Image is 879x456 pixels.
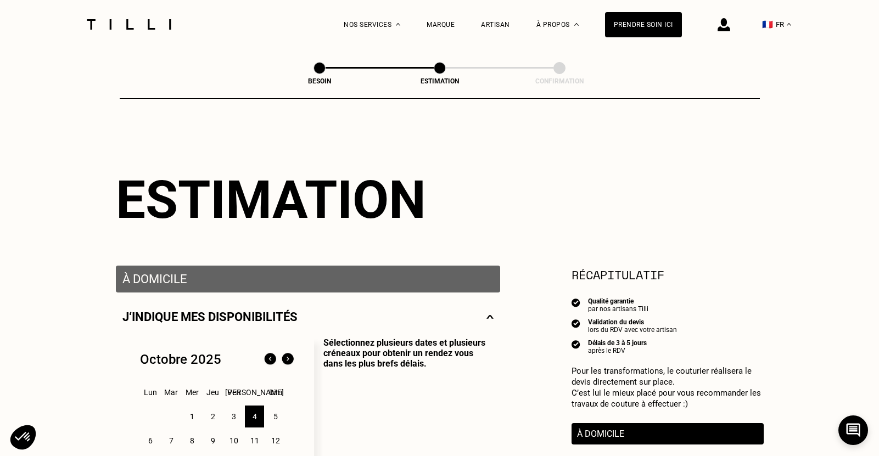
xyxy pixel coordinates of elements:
[572,339,580,349] img: icon list info
[140,352,221,367] div: Octobre 2025
[718,18,730,31] img: icône connexion
[574,23,579,26] img: Menu déroulant à propos
[588,326,677,334] div: lors du RDV avec votre artisan
[396,23,400,26] img: Menu déroulant
[265,77,374,85] div: Besoin
[385,77,495,85] div: Estimation
[224,430,243,452] div: 10
[245,430,264,452] div: 11
[116,169,764,230] div: Estimation
[588,297,648,305] div: Qualité garantie
[182,430,201,452] div: 8
[787,23,791,26] img: menu déroulant
[141,430,160,452] div: 6
[505,77,614,85] div: Confirmation
[572,365,764,409] p: Pour les transformations, le couturier réalisera le devis directement sur place. C’est lui le mie...
[203,406,222,427] div: 2
[83,19,175,30] img: Logo du service de couturière Tilli
[481,21,510,29] a: Artisan
[588,339,647,347] div: Délais de 3 à 5 jours
[588,305,648,313] div: par nos artisans Tilli
[762,19,773,30] span: 🇫🇷
[577,429,758,439] p: À domicile
[572,266,764,284] section: Récapitulatif
[122,310,298,324] p: J‘indique mes disponibilités
[427,21,455,29] a: Marque
[266,406,285,427] div: 5
[588,318,677,326] div: Validation du devis
[279,351,296,368] img: Mois suivant
[261,351,279,368] img: Mois précédent
[122,272,494,286] p: À domicile
[266,430,285,452] div: 12
[161,430,181,452] div: 7
[588,347,647,354] div: après le RDV
[245,406,264,427] div: 4
[203,430,222,452] div: 9
[572,318,580,328] img: icon list info
[224,406,243,427] div: 3
[605,12,682,37] a: Prendre soin ici
[486,310,494,324] img: svg+xml;base64,PHN2ZyBmaWxsPSJub25lIiBoZWlnaHQ9IjE0IiB2aWV3Qm94PSIwIDAgMjggMTQiIHdpZHRoPSIyOCIgeG...
[182,406,201,427] div: 1
[572,297,580,307] img: icon list info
